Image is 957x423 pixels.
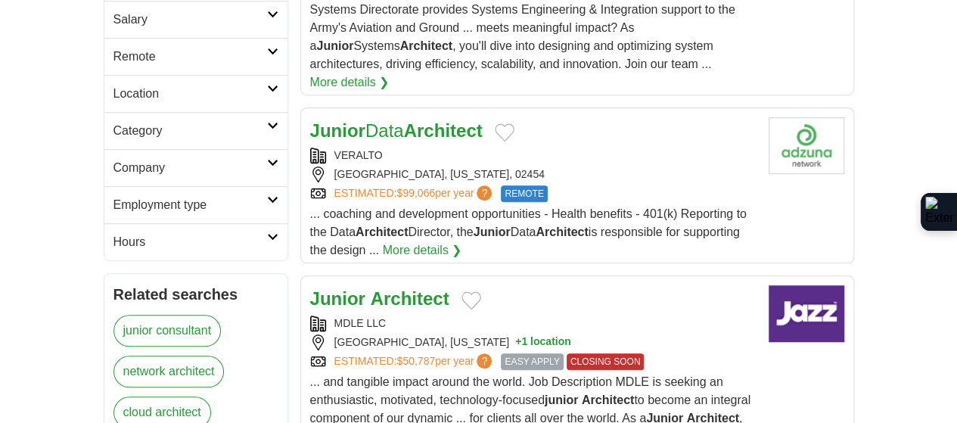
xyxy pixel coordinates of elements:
[104,75,287,112] a: Location
[383,241,462,260] a: More details ❯
[113,159,267,177] h2: Company
[356,225,408,238] strong: Architect
[371,288,449,309] strong: Architect
[113,85,267,103] h2: Location
[113,233,267,251] h2: Hours
[501,353,563,370] span: EASY APPLY
[769,285,844,342] img: Company logo
[316,39,353,52] strong: Junior
[334,185,496,202] a: ESTIMATED:$99,066per year?
[113,48,267,66] h2: Remote
[113,196,267,214] h2: Employment type
[474,225,511,238] strong: Junior
[495,123,514,142] button: Add to favorite jobs
[334,353,496,370] a: ESTIMATED:$50,787per year?
[515,334,571,350] button: +1 location
[104,186,287,223] a: Employment type
[545,393,578,406] strong: junior
[310,120,483,141] a: JuniorDataArchitect
[310,120,365,141] strong: Junior
[396,187,435,199] span: $99,066
[104,38,287,75] a: Remote
[404,120,483,141] strong: Architect
[400,39,452,52] strong: Architect
[769,117,844,174] img: Company logo
[310,73,390,92] a: More details ❯
[113,122,267,140] h2: Category
[310,207,747,257] span: ... coaching and development opportunities - Health benefits - 401(k) Reporting to the Data Direc...
[515,334,521,350] span: +
[477,353,492,369] span: ?
[104,112,287,149] a: Category
[582,393,634,406] strong: Architect
[310,288,365,309] strong: Junior
[501,185,547,202] span: REMOTE
[113,283,278,306] h2: Related searches
[310,148,757,163] div: VERALTO
[310,316,757,331] div: MDLE LLC
[104,149,287,186] a: Company
[113,356,225,387] a: network architect
[461,291,481,309] button: Add to favorite jobs
[536,225,588,238] strong: Architect
[104,1,287,38] a: Salary
[310,166,757,182] div: [GEOGRAPHIC_DATA], [US_STATE], 02454
[104,223,287,260] a: Hours
[310,334,757,350] div: [GEOGRAPHIC_DATA], [US_STATE]
[477,185,492,201] span: ?
[113,11,267,29] h2: Salary
[925,197,952,227] img: Extension Icon
[396,355,435,367] span: $50,787
[567,353,645,370] span: CLOSING SOON
[113,315,222,347] a: junior consultant
[310,288,449,309] a: Junior Architect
